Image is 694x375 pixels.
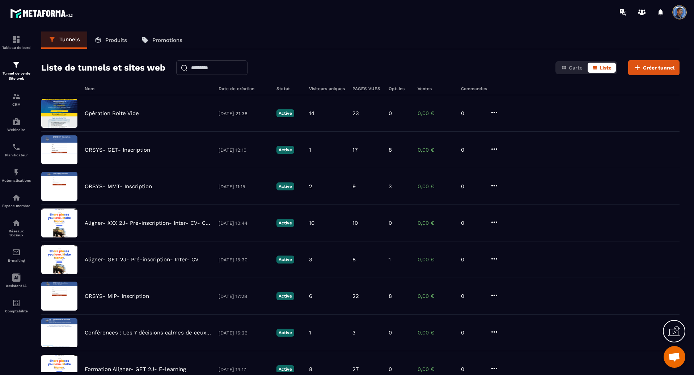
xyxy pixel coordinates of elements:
p: Opération Boite Vide [85,110,139,117]
p: 22 [352,293,359,299]
a: automationsautomationsWebinaire [2,112,31,137]
a: accountantaccountantComptabilité [2,293,31,319]
p: 0,00 € [418,366,454,372]
p: [DATE] 15:30 [219,257,269,262]
p: Formation Aligner- GET 2J- E-learning [85,366,186,372]
p: 8 [352,256,356,263]
p: 10 [309,220,314,226]
h6: Opt-ins [389,86,410,91]
p: 0 [461,147,483,153]
p: [DATE] 17:28 [219,294,269,299]
p: Comptabilité [2,309,31,313]
a: social-networksocial-networkRéseaux Sociaux [2,213,31,243]
a: Promotions [134,31,190,49]
p: 0 [461,256,483,263]
p: Active [276,146,294,154]
p: 27 [352,366,359,372]
h6: Ventes [418,86,454,91]
p: 0,00 € [418,183,454,190]
img: scheduler [12,143,21,151]
p: Webinaire [2,128,31,132]
p: Tunnel de vente Site web [2,71,31,81]
img: automations [12,168,21,177]
img: image [41,282,77,311]
p: Promotions [152,37,182,43]
img: image [41,245,77,274]
p: Assistant IA [2,284,31,288]
p: 9 [352,183,356,190]
img: formation [12,60,21,69]
a: automationsautomationsAutomatisations [2,163,31,188]
p: 0,00 € [418,220,454,226]
p: Active [276,109,294,117]
p: Active [276,256,294,264]
p: Tableau de bord [2,46,31,50]
p: 8 [389,147,392,153]
p: Planificateur [2,153,31,157]
div: Ouvrir le chat [664,346,685,368]
p: CRM [2,102,31,106]
p: 0 [389,329,392,336]
h2: Liste de tunnels et sites web [41,60,165,75]
a: schedulerschedulerPlanificateur [2,137,31,163]
p: 0,00 € [418,147,454,153]
p: 8 [389,293,392,299]
p: Automatisations [2,178,31,182]
img: formation [12,92,21,101]
a: Produits [87,31,134,49]
p: 0 [389,110,392,117]
span: Liste [600,65,612,71]
p: 17 [352,147,357,153]
p: ORSYS- GET- Inscription [85,147,150,153]
p: ORSYS- MIP- Inscription [85,293,149,299]
img: image [41,208,77,237]
a: formationformationCRM [2,87,31,112]
img: image [41,135,77,164]
p: 0 [389,220,392,226]
h6: Nom [85,86,211,91]
img: formation [12,35,21,44]
p: 0,00 € [418,329,454,336]
p: [DATE] 14:17 [219,367,269,372]
p: ORSYS- MMT- Inscription [85,183,152,190]
p: [DATE] 12:10 [219,147,269,153]
a: formationformationTunnel de vente Site web [2,55,31,87]
span: Créer tunnel [643,64,675,71]
img: image [41,318,77,347]
p: Aligner- XXX 2J- Pré-inscription- Inter- CV- Copy [85,220,211,226]
img: accountant [12,299,21,307]
p: Active [276,182,294,190]
p: Active [276,219,294,227]
p: Aligner- GET 2J- Pré-inscription- Inter- CV [85,256,199,263]
img: automations [12,193,21,202]
p: 0 [461,329,483,336]
button: Carte [557,63,587,73]
p: 1 [309,147,311,153]
p: 23 [352,110,359,117]
p: [DATE] 21:38 [219,111,269,116]
p: Active [276,365,294,373]
p: E-mailing [2,258,31,262]
h6: PAGES VUES [352,86,381,91]
p: [DATE] 10:44 [219,220,269,226]
p: [DATE] 16:29 [219,330,269,336]
p: 3 [309,256,312,263]
img: logo [10,7,75,20]
p: 1 [389,256,391,263]
a: Assistant IA [2,268,31,293]
img: image [41,172,77,201]
img: email [12,248,21,257]
img: image [41,99,77,128]
h6: Statut [276,86,302,91]
p: 3 [352,329,356,336]
p: [DATE] 11:15 [219,184,269,189]
h6: Commandes [461,86,487,91]
p: 3 [389,183,392,190]
p: 2 [309,183,312,190]
p: 10 [352,220,358,226]
p: Tunnels [59,36,80,43]
p: 14 [309,110,314,117]
a: Tunnels [41,31,87,49]
p: Réseaux Sociaux [2,229,31,237]
a: emailemailE-mailing [2,243,31,268]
